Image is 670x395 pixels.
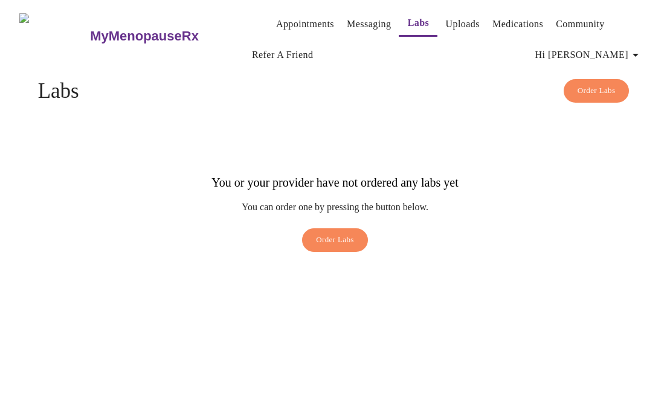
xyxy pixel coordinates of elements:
p: You can order one by pressing the button below. [211,202,458,213]
a: MyMenopauseRx [89,15,247,57]
h3: MyMenopauseRx [90,28,199,44]
span: Hi [PERSON_NAME] [535,47,643,63]
a: Community [556,16,605,33]
button: Uploads [440,12,485,36]
img: MyMenopauseRx Logo [19,13,89,59]
a: Order Labs [299,228,371,258]
a: Refer a Friend [252,47,314,63]
a: Messaging [347,16,391,33]
a: Labs [408,14,430,31]
a: Appointments [276,16,334,33]
button: Appointments [271,12,339,36]
h4: Labs [38,79,633,103]
span: Order Labs [316,233,354,247]
button: Community [551,12,610,36]
button: Labs [399,11,437,37]
a: Medications [492,16,543,33]
button: Order Labs [302,228,368,252]
button: Order Labs [564,79,630,103]
button: Refer a Friend [247,43,318,67]
button: Hi [PERSON_NAME] [530,43,648,67]
button: Medications [488,12,548,36]
span: Order Labs [578,84,616,98]
button: Messaging [342,12,396,36]
a: Uploads [445,16,480,33]
h3: You or your provider have not ordered any labs yet [211,176,458,190]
